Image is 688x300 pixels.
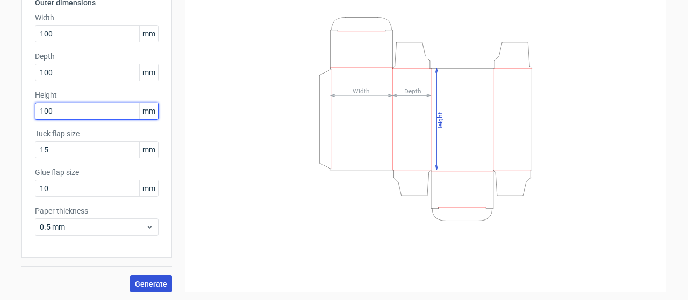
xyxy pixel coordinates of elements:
tspan: Width [353,87,370,94]
span: Generate [135,280,167,288]
label: Height [35,90,159,100]
label: Tuck flap size [35,128,159,139]
label: Width [35,12,159,23]
span: mm [139,64,158,81]
span: mm [139,142,158,158]
button: Generate [130,275,172,292]
span: mm [139,180,158,196]
label: Depth [35,51,159,62]
tspan: Height [436,112,444,130]
label: Glue flap size [35,167,159,178]
span: mm [139,26,158,42]
span: mm [139,103,158,119]
tspan: Depth [404,87,421,94]
label: Paper thickness [35,206,159,216]
span: 0.5 mm [40,222,146,232]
